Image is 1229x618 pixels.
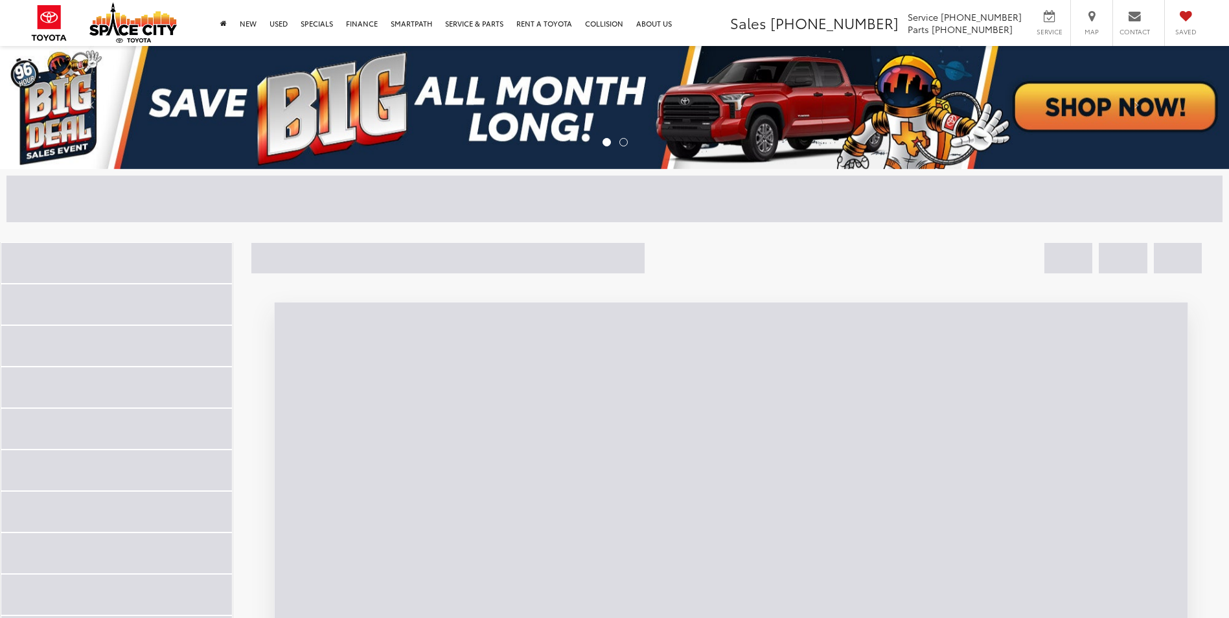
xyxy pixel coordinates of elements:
[908,10,938,23] span: Service
[1035,27,1064,36] span: Service
[1120,27,1150,36] span: Contact
[1171,27,1200,36] span: Saved
[89,3,177,43] img: Space City Toyota
[941,10,1022,23] span: [PHONE_NUMBER]
[908,23,929,36] span: Parts
[932,23,1013,36] span: [PHONE_NUMBER]
[770,12,899,33] span: [PHONE_NUMBER]
[1077,27,1106,36] span: Map
[730,12,766,33] span: Sales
